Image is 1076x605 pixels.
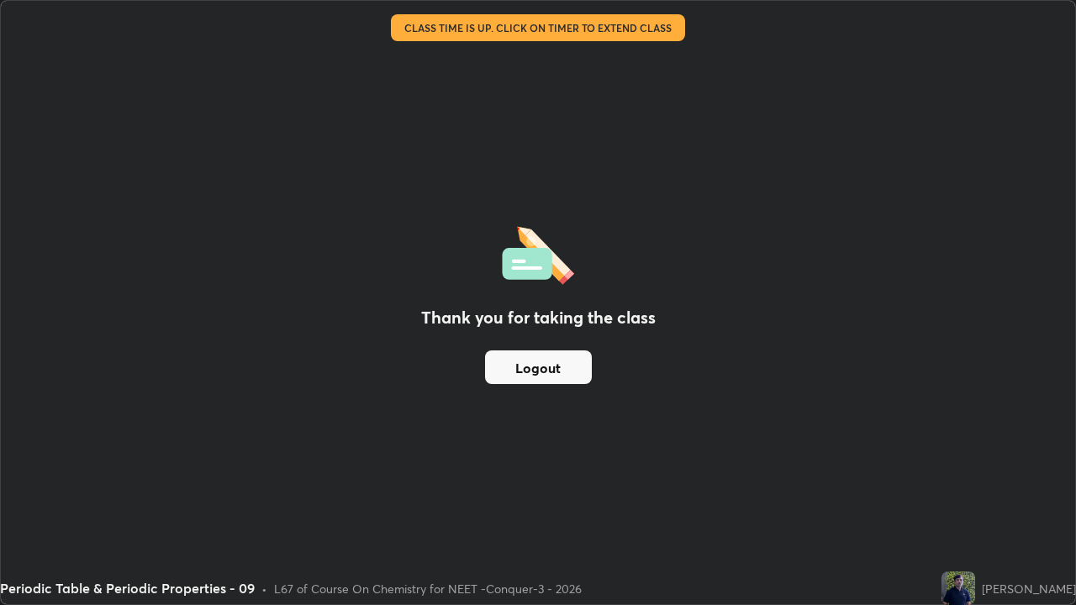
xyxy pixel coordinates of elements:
img: 924660acbe704701a98f0fe2bdf2502a.jpg [941,571,975,605]
div: • [261,580,267,597]
button: Logout [485,350,592,384]
div: L67 of Course On Chemistry for NEET -Conquer-3 - 2026 [274,580,582,597]
h2: Thank you for taking the class [421,305,656,330]
img: offlineFeedback.1438e8b3.svg [502,221,574,285]
div: [PERSON_NAME] [982,580,1076,597]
